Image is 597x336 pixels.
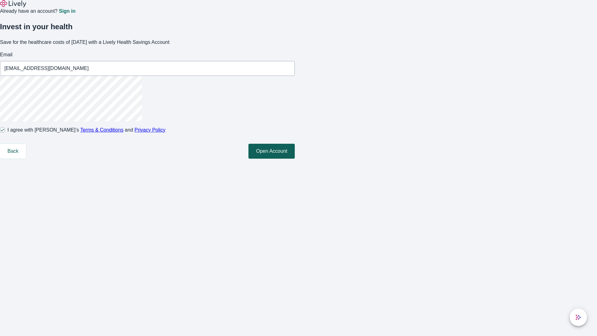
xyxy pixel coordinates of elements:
a: Sign in [59,9,75,14]
a: Privacy Policy [135,127,166,133]
button: chat [570,309,587,326]
span: I agree with [PERSON_NAME]’s and [7,126,165,134]
button: Open Account [248,144,295,159]
svg: Lively AI Assistant [575,314,581,320]
a: Terms & Conditions [80,127,123,133]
